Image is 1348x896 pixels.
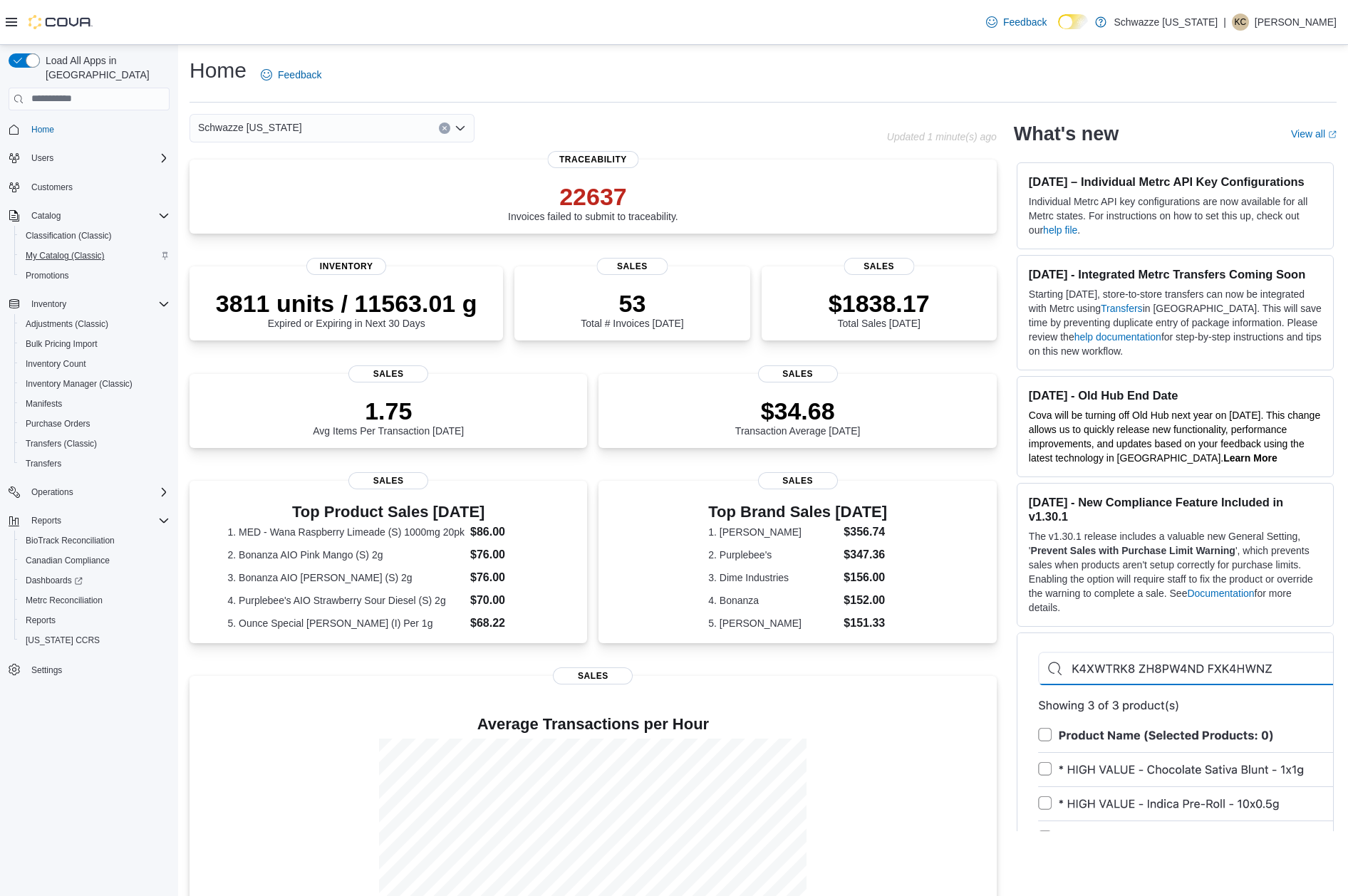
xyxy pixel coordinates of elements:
span: Settings [31,665,62,676]
p: Updated 1 minute(s) ago [887,131,997,142]
a: Metrc Reconciliation [20,592,108,609]
button: Inventory [3,294,175,314]
dt: 3. Dime Industries [708,571,838,585]
a: View allExternal link [1291,128,1337,140]
span: Settings [26,660,170,678]
h2: What's new [1014,123,1119,145]
a: Bulk Pricing Import [20,335,103,353]
span: Catalog [26,207,170,224]
div: Total Sales [DATE] [829,289,930,329]
p: [PERSON_NAME] [1255,14,1337,31]
span: Inventory [306,258,386,275]
span: Operations [31,486,73,498]
button: Inventory [26,296,72,313]
dt: 1. MED - Wana Raspberry Limeade (S) 1000mg 20pk [228,525,465,539]
span: Metrc Reconciliation [20,592,170,609]
span: Sales [597,258,668,275]
p: $34.68 [735,397,861,425]
h3: Top Brand Sales [DATE] [708,504,887,521]
a: Feedback [980,8,1052,36]
nav: Complex example [9,113,170,717]
div: Total # Invoices [DATE] [581,289,683,329]
span: Promotions [20,267,170,284]
span: Users [26,150,170,167]
span: Manifests [20,395,170,412]
dt: 1. [PERSON_NAME] [708,525,838,539]
a: help file [1043,224,1077,236]
a: Manifests [20,395,68,412]
a: BioTrack Reconciliation [20,532,120,549]
button: Operations [3,482,175,502]
h3: [DATE] - Old Hub End Date [1029,388,1322,402]
p: Individual Metrc API key configurations are now available for all Metrc states. For instructions ... [1029,194,1322,237]
h3: [DATE] – Individual Metrc API Key Configurations [1029,174,1322,189]
span: Home [31,124,54,135]
span: Users [31,152,53,164]
button: Reports [26,512,67,529]
span: Traceability [548,151,638,168]
h1: Home [190,56,247,85]
span: Dashboards [26,575,83,586]
button: Open list of options [455,123,466,134]
span: [US_STATE] CCRS [26,635,100,646]
dt: 4. Purplebee's AIO Strawberry Sour Diesel (S) 2g [228,593,465,608]
input: Dark Mode [1058,14,1088,29]
button: Classification (Classic) [14,226,175,246]
span: Bulk Pricing Import [26,338,98,350]
p: The v1.30.1 release includes a valuable new General Setting, ' ', which prevents sales when produ... [1029,529,1322,615]
p: 22637 [508,182,678,211]
dt: 3. Bonanza AIO [PERSON_NAME] (S) 2g [228,571,465,585]
span: Adjustments (Classic) [26,318,108,330]
button: Canadian Compliance [14,551,175,571]
span: Transfers [20,455,170,472]
span: Canadian Compliance [26,555,110,566]
span: Customers [31,182,73,193]
div: Expired or Expiring in Next 30 Days [216,289,477,329]
button: Promotions [14,266,175,286]
dd: $76.00 [470,546,549,563]
span: Adjustments (Classic) [20,316,170,333]
h3: Top Product Sales [DATE] [228,504,549,521]
a: Dashboards [14,571,175,590]
span: Inventory Manager (Classic) [20,375,170,392]
a: Learn More [1223,452,1277,464]
dd: $347.36 [844,546,887,563]
dt: 5. Ounce Special [PERSON_NAME] (I) Per 1g [228,616,465,630]
a: My Catalog (Classic) [20,247,110,264]
dd: $70.00 [470,592,549,609]
span: Customers [26,178,170,196]
span: Purchase Orders [20,415,170,432]
div: Katherine Condit [1232,14,1249,31]
span: Sales [348,472,428,489]
span: Reports [26,512,170,529]
button: Adjustments (Classic) [14,314,175,334]
dd: $76.00 [470,569,549,586]
svg: External link [1328,130,1337,139]
p: Schwazze [US_STATE] [1114,14,1218,31]
span: Transfers (Classic) [20,435,170,452]
dd: $356.74 [844,523,887,541]
span: Feedback [1003,15,1047,29]
dt: 2. Bonanza AIO Pink Mango (S) 2g [228,548,465,562]
a: Documentation [1187,588,1254,599]
span: Operations [26,484,170,501]
a: Classification (Classic) [20,227,118,244]
button: [US_STATE] CCRS [14,630,175,650]
p: Starting [DATE], store-to-store transfers can now be integrated with Metrc using in [GEOGRAPHIC_D... [1029,287,1322,358]
span: Manifests [26,398,62,410]
button: Inventory Manager (Classic) [14,374,175,394]
span: Classification (Classic) [26,230,112,241]
span: Home [26,120,170,138]
dt: 2. Purplebee's [708,548,838,562]
span: Cova will be turning off Old Hub next year on [DATE]. This change allows us to quickly release ne... [1029,410,1320,464]
div: Avg Items Per Transaction [DATE] [313,397,464,437]
span: Inventory [26,296,170,313]
img: Cova [28,15,93,29]
span: BioTrack Reconciliation [20,532,170,549]
dt: 5. [PERSON_NAME] [708,616,838,630]
span: My Catalog (Classic) [26,250,105,261]
span: Inventory Manager (Classic) [26,378,133,390]
button: Catalog [26,207,66,224]
a: Transfers [20,455,67,472]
